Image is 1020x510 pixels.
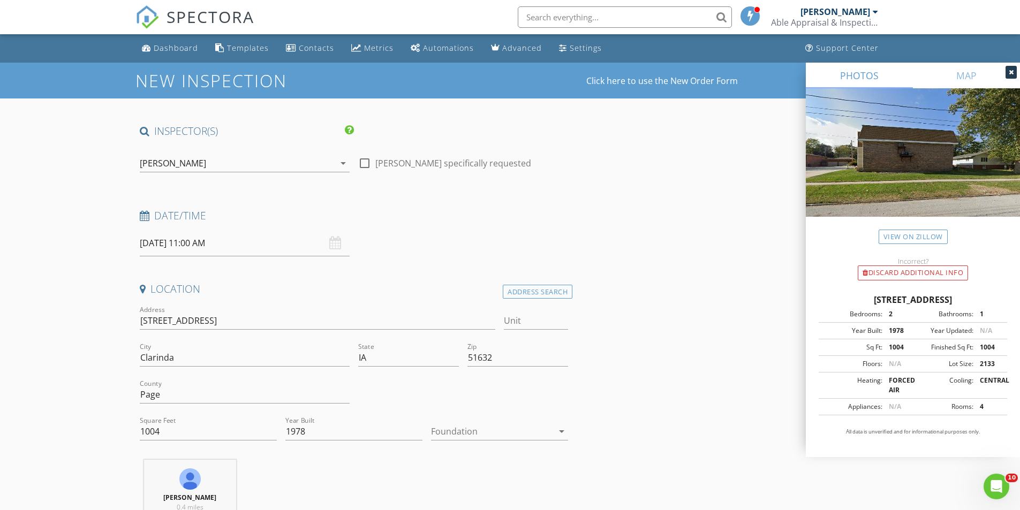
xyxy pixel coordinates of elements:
[816,43,879,53] div: Support Center
[984,474,1009,499] iframe: Intercom live chat
[913,359,973,369] div: Lot Size:
[973,376,1004,395] div: CENTRAL
[140,124,354,138] h4: INSPECTOR(S)
[586,77,738,85] a: Click here to use the New Order Form
[299,43,334,53] div: Contacts
[889,359,901,368] span: N/A
[211,39,273,58] a: Templates
[822,402,882,412] div: Appliances:
[913,63,1020,88] a: MAP
[819,293,1007,306] div: [STREET_ADDRESS]
[973,342,1004,352] div: 1004
[135,14,254,37] a: SPECTORA
[913,326,973,336] div: Year Updated:
[822,342,882,352] div: Sq Ft:
[135,71,373,90] h1: New Inspection
[806,63,913,88] a: PHOTOS
[882,326,913,336] div: 1978
[154,43,198,53] div: Dashboard
[801,39,883,58] a: Support Center
[822,359,882,369] div: Floors:
[771,17,878,28] div: Able Appraisal & Inspections
[140,282,569,296] h4: Location
[822,309,882,319] div: Bedrooms:
[502,43,542,53] div: Advanced
[973,309,1004,319] div: 1
[140,209,569,223] h4: Date/Time
[140,230,350,256] input: Select date
[375,158,531,169] label: [PERSON_NAME] specifically requested
[337,157,350,170] i: arrow_drop_down
[503,285,572,299] div: Address Search
[179,468,201,490] img: 103306904901200610973.jpg
[406,39,478,58] a: Automations (Basic)
[518,6,732,28] input: Search everything...
[819,428,1007,436] p: All data is unverified and for informational purposes only.
[822,376,882,395] div: Heating:
[973,402,1004,412] div: 4
[347,39,398,58] a: Metrics
[364,43,394,53] div: Metrics
[135,5,159,29] img: The Best Home Inspection Software - Spectora
[163,493,216,502] strong: [PERSON_NAME]
[806,257,1020,265] div: Incorrect?
[1006,474,1018,482] span: 10
[913,402,973,412] div: Rooms:
[882,309,913,319] div: 2
[555,39,606,58] a: Settings
[973,359,1004,369] div: 2133
[555,425,568,438] i: arrow_drop_down
[913,342,973,352] div: Finished Sq Ft:
[800,6,870,17] div: [PERSON_NAME]
[140,158,206,168] div: [PERSON_NAME]
[423,43,474,53] div: Automations
[882,342,913,352] div: 1004
[913,309,973,319] div: Bathrooms:
[138,39,202,58] a: Dashboard
[913,376,973,395] div: Cooling:
[570,43,602,53] div: Settings
[822,326,882,336] div: Year Built:
[282,39,338,58] a: Contacts
[858,265,968,280] div: Discard Additional info
[227,43,269,53] div: Templates
[980,326,992,335] span: N/A
[806,88,1020,242] img: streetview
[487,39,546,58] a: Advanced
[889,402,901,411] span: N/A
[879,230,948,244] a: View on Zillow
[882,376,913,395] div: FORCED AIR
[167,5,254,28] span: SPECTORA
